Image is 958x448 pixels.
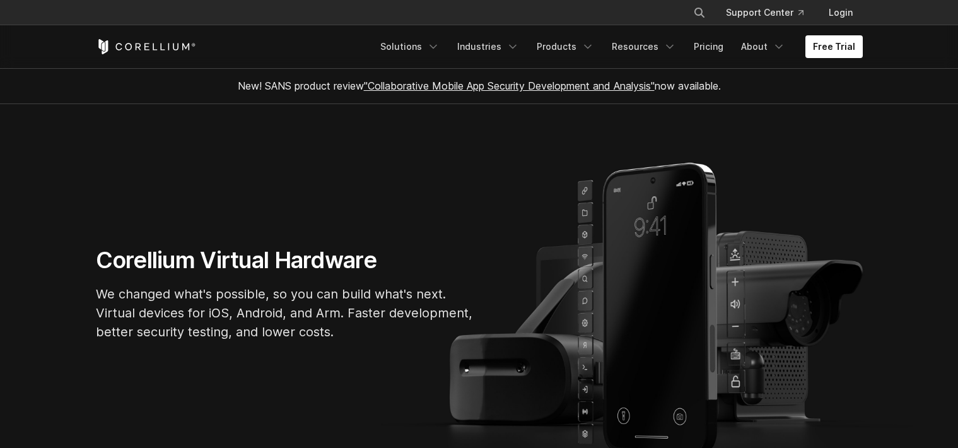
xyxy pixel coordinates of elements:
[364,80,655,92] a: "Collaborative Mobile App Security Development and Analysis"
[819,1,863,24] a: Login
[805,35,863,58] a: Free Trial
[688,1,711,24] button: Search
[373,35,863,58] div: Navigation Menu
[96,285,474,341] p: We changed what's possible, so you can build what's next. Virtual devices for iOS, Android, and A...
[529,35,602,58] a: Products
[733,35,793,58] a: About
[678,1,863,24] div: Navigation Menu
[96,39,196,54] a: Corellium Home
[373,35,447,58] a: Solutions
[716,1,814,24] a: Support Center
[96,246,474,274] h1: Corellium Virtual Hardware
[238,80,721,92] span: New! SANS product review now available.
[686,35,731,58] a: Pricing
[450,35,527,58] a: Industries
[604,35,684,58] a: Resources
